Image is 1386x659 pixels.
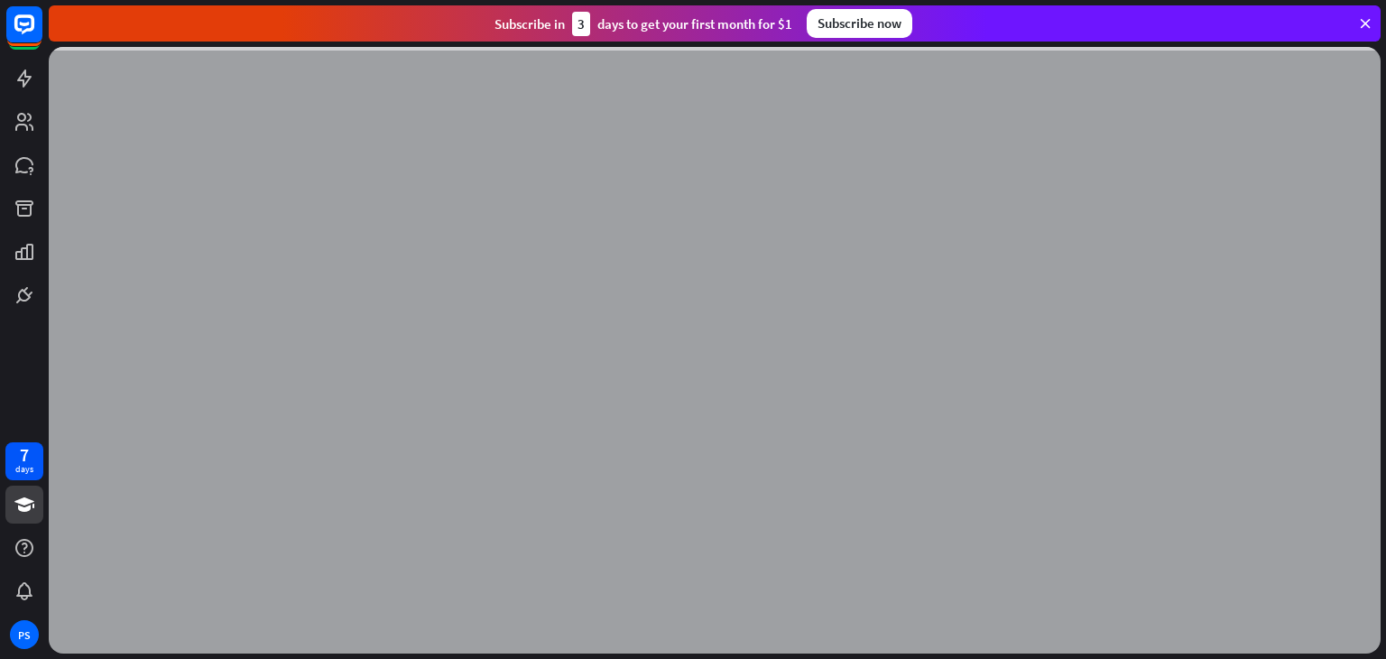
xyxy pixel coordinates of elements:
div: Subscribe now [807,9,912,38]
iframe: LiveChat chat widget [1310,583,1386,659]
div: PS [10,620,39,649]
a: 7 days [5,442,43,480]
div: days [15,463,33,476]
div: 3 [572,12,590,36]
div: Subscribe in days to get your first month for $1 [494,12,792,36]
div: 7 [20,447,29,463]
